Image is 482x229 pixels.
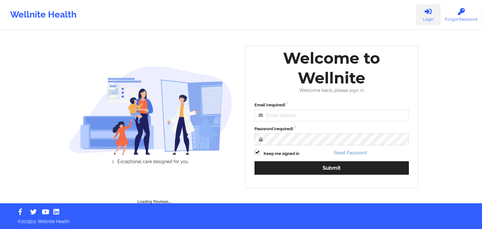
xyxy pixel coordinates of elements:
[250,88,413,93] div: Welcome back, please sign in
[264,151,299,157] label: Keep me signed in
[254,161,409,175] button: Submit
[69,175,241,205] div: Loading Reviews...
[416,4,440,25] a: Login
[250,48,413,88] div: Welcome to Wellnite
[334,150,367,155] a: Reset Password
[254,126,409,132] label: Password (required)
[69,66,233,155] img: wellnite-auth-hero_200.c722682e.png
[13,214,469,225] p: © 2025 by Wellnite Health
[254,109,409,121] input: Email address
[74,159,232,164] li: Exceptional care designed for you.
[254,102,409,108] label: Email (required)
[440,4,482,25] a: Forgot Password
